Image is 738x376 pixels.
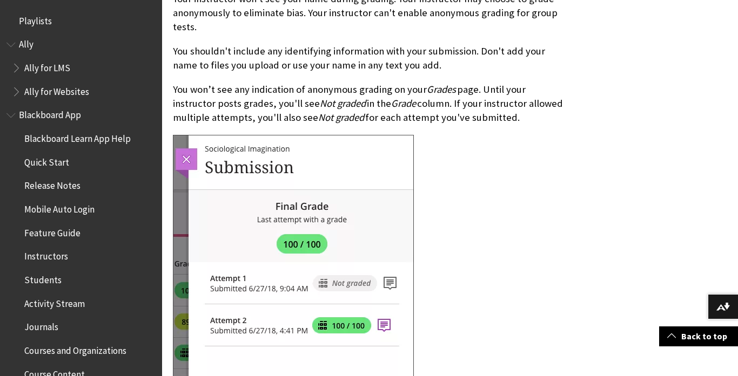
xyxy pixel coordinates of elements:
span: Journals [24,318,58,333]
span: Blackboard App [19,106,81,121]
p: You shouldn't include any identifying information with your submission. Don't add your name to fi... [173,44,567,72]
a: Back to top [659,326,738,346]
span: Not graded [320,97,366,110]
span: Not graded [318,111,364,124]
span: Instructors [24,248,68,262]
span: Activity Stream [24,295,85,309]
nav: Book outline for Playlists [6,12,156,30]
nav: Book outline for Anthology Ally Help [6,36,156,101]
span: Grades [427,83,456,95]
span: Release Notes [24,177,80,192]
span: Ally for LMS [24,59,70,73]
p: You won’t see any indication of anonymous grading on your page. Until your instructor posts grade... [173,83,567,125]
span: Quick Start [24,153,69,168]
span: Ally for Websites [24,83,89,97]
span: Courses and Organizations [24,341,126,356]
span: Playlists [19,12,52,26]
span: Blackboard Learn App Help [24,129,131,144]
span: Grade [391,97,416,110]
span: Ally [19,36,33,50]
span: Students [24,271,62,285]
span: Feature Guide [24,224,80,238]
span: Mobile Auto Login [24,200,95,215]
